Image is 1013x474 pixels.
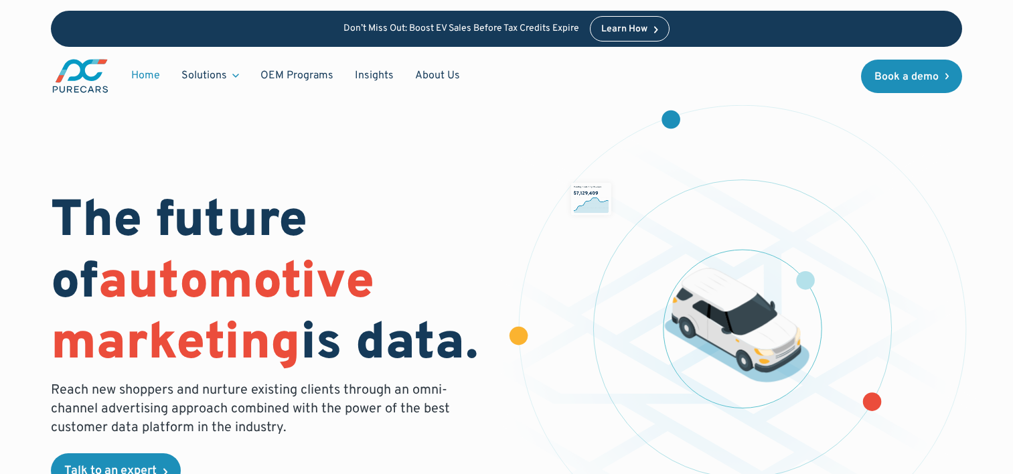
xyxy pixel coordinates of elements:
a: Learn How [590,16,670,42]
a: About Us [404,63,471,88]
div: Learn How [601,25,647,34]
p: Reach new shoppers and nurture existing clients through an omni-channel advertising approach comb... [51,381,458,437]
span: automotive marketing [51,252,374,377]
a: Home [121,63,171,88]
div: Solutions [181,68,227,83]
div: Book a demo [874,72,939,82]
div: Solutions [171,63,250,88]
a: Insights [344,63,404,88]
a: main [51,58,110,94]
img: purecars logo [51,58,110,94]
p: Don’t Miss Out: Boost EV Sales Before Tax Credits Expire [343,23,579,35]
a: OEM Programs [250,63,344,88]
img: illustration of a vehicle [664,268,809,382]
img: chart showing monthly dealership revenue of $7m [571,183,611,215]
h1: The future of is data. [51,192,491,376]
a: Book a demo [861,60,963,93]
